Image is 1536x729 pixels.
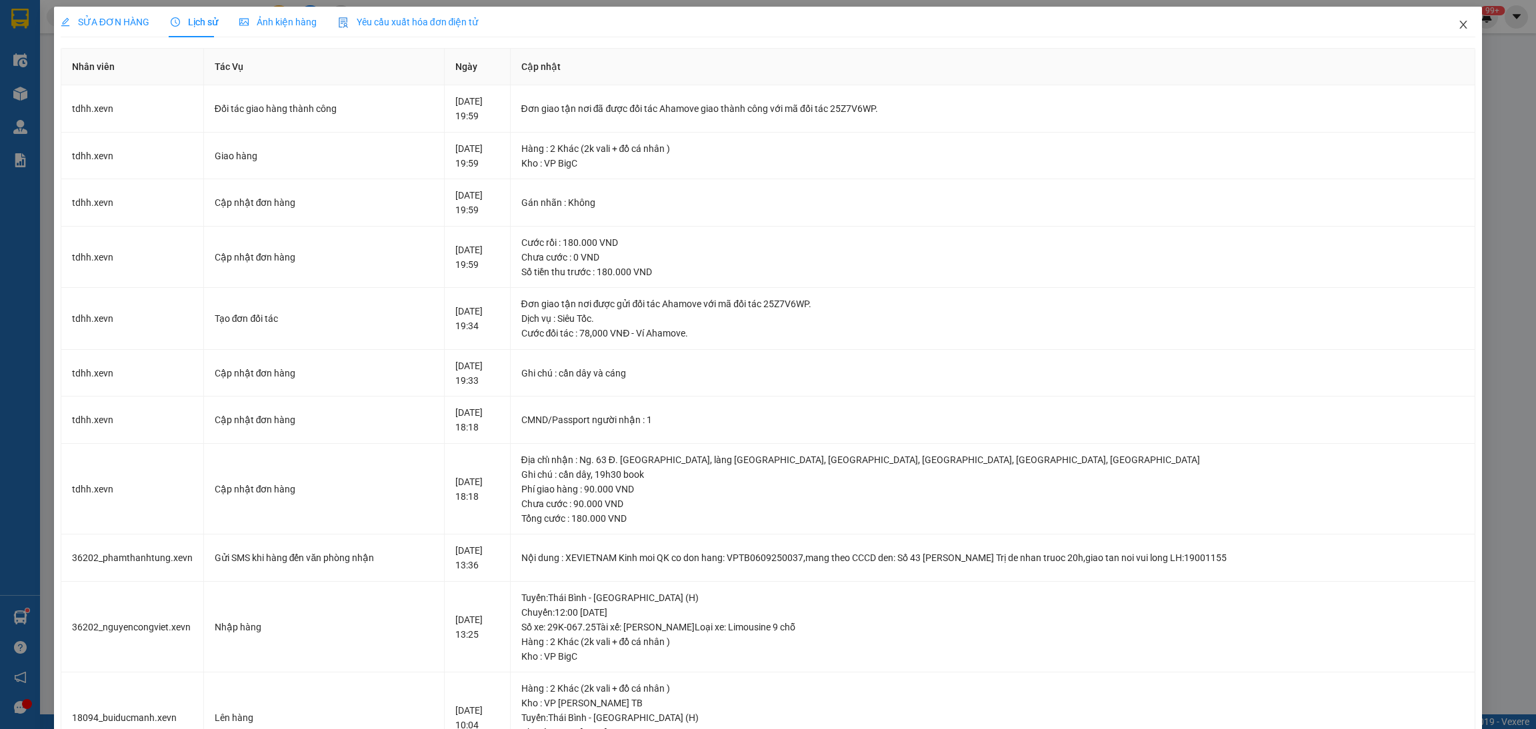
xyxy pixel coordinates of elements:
[215,482,434,496] div: Cập nhật đơn hàng
[455,359,499,388] div: [DATE] 19:33
[521,156,1465,171] div: Kho : VP BigC
[61,444,204,535] td: tdhh.xevn
[521,141,1465,156] div: Hàng : 2 Khác (2k vali + đồ cá nhân )
[215,195,434,210] div: Cập nhật đơn hàng
[61,85,204,133] td: tdhh.xevn
[1445,7,1482,44] button: Close
[215,311,434,326] div: Tạo đơn đối tác
[445,49,510,85] th: Ngày
[521,590,1465,634] div: Tuyến : Thái Bình - [GEOGRAPHIC_DATA] (H) Chuyến: 12:00 [DATE] Số xe: 29K-067.25 Tài xế: [PERSON_...
[521,265,1465,279] div: Số tiền thu trước : 180.000 VND
[215,550,434,565] div: Gửi SMS khi hàng đến văn phòng nhận
[338,17,479,27] span: Yêu cầu xuất hóa đơn điện tử
[61,582,204,673] td: 36202_nguyencongviet.xevn
[171,17,180,27] span: clock-circle
[511,49,1476,85] th: Cập nhật
[521,250,1465,265] div: Chưa cước : 0 VND
[204,49,445,85] th: Tác Vụ
[61,17,149,27] span: SỬA ĐƠN HÀNG
[215,101,434,116] div: Đối tác giao hàng thành công
[215,710,434,725] div: Lên hàng
[521,412,1465,427] div: CMND/Passport người nhận : 1
[521,311,1465,326] div: Dịch vụ : Siêu Tốc.
[215,250,434,265] div: Cập nhật đơn hàng
[455,94,499,123] div: [DATE] 19:59
[521,235,1465,250] div: Cước rồi : 180.000 VND
[521,467,1465,482] div: Ghi chú : cần dây, 19h30 book
[521,452,1465,467] div: Địa chỉ nhận : Ng. 63 Đ. [GEOGRAPHIC_DATA], làng [GEOGRAPHIC_DATA], [GEOGRAPHIC_DATA], [GEOGRAPHI...
[455,612,499,642] div: [DATE] 13:25
[61,227,204,289] td: tdhh.xevn
[1458,19,1469,30] span: close
[521,101,1465,116] div: Đơn giao tận nơi đã được đối tác Ahamove giao thành công với mã đối tác 25Z7V6WP.
[215,620,434,634] div: Nhập hàng
[521,195,1465,210] div: Gán nhãn : Không
[455,405,499,434] div: [DATE] 18:18
[61,288,204,350] td: tdhh.xevn
[61,534,204,582] td: 36202_phamthanhtung.xevn
[215,366,434,380] div: Cập nhật đơn hàng
[171,17,218,27] span: Lịch sử
[61,350,204,397] td: tdhh.xevn
[455,141,499,171] div: [DATE] 19:59
[521,696,1465,710] div: Kho : VP [PERSON_NAME] TB
[61,133,204,180] td: tdhh.xevn
[521,496,1465,511] div: Chưa cước : 90.000 VND
[521,482,1465,496] div: Phí giao hàng : 90.000 VND
[61,17,70,27] span: edit
[61,396,204,444] td: tdhh.xevn
[455,243,499,272] div: [DATE] 19:59
[521,366,1465,380] div: Ghi chú : cần dây và cáng
[215,412,434,427] div: Cập nhật đơn hàng
[61,49,204,85] th: Nhân viên
[455,188,499,217] div: [DATE] 19:59
[521,326,1465,341] div: Cước đối tác : 78,000 VNĐ - Ví Ahamove.
[239,17,317,27] span: Ảnh kiện hàng
[239,17,249,27] span: picture
[215,149,434,163] div: Giao hàng
[521,550,1465,565] div: Nội dung : XEVIETNAM Kinh moi QK co don hang: VPTB0609250037,mang theo CCCD den: Số 43 [PERSON_NA...
[521,681,1465,696] div: Hàng : 2 Khác (2k vali + đồ cá nhân )
[521,297,1465,311] div: Đơn giao tận nơi được gửi đối tác Ahamove với mã đối tác 25Z7V6WP.
[521,649,1465,664] div: Kho : VP BigC
[338,17,349,28] img: icon
[455,474,499,504] div: [DATE] 18:18
[521,511,1465,526] div: Tổng cước : 180.000 VND
[521,634,1465,649] div: Hàng : 2 Khác (2k vali + đồ cá nhân )
[455,543,499,572] div: [DATE] 13:36
[455,304,499,333] div: [DATE] 19:34
[61,179,204,227] td: tdhh.xevn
